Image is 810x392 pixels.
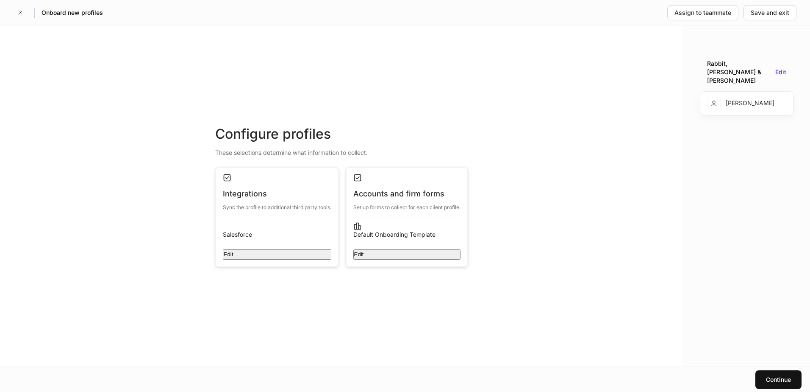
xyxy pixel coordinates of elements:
[215,125,468,143] div: Configure profiles
[667,5,738,20] button: Assign to teammate
[215,143,468,157] div: These selections determine what information to collect.
[353,249,460,260] button: Edit
[707,59,772,85] div: Rabbit, [PERSON_NAME] & [PERSON_NAME]
[354,250,364,259] div: Edit
[743,5,796,20] button: Save and exit
[775,68,786,77] button: Edit
[223,189,331,199] div: Integrations
[223,199,331,211] div: Sync the profile to additional third party tools.
[751,8,789,17] div: Save and exit
[353,199,460,211] div: Set up forms to collect for each client profile.
[42,8,103,17] h5: Onboard new profiles
[223,230,331,239] div: Salesforce
[674,8,731,17] div: Assign to teammate
[755,370,802,389] button: Continue
[353,230,460,239] div: Default Onboarding Template
[353,189,460,199] div: Accounts and firm forms
[223,249,331,260] button: Edit
[766,375,791,384] div: Continue
[707,97,774,110] div: [PERSON_NAME]
[224,250,233,259] div: Edit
